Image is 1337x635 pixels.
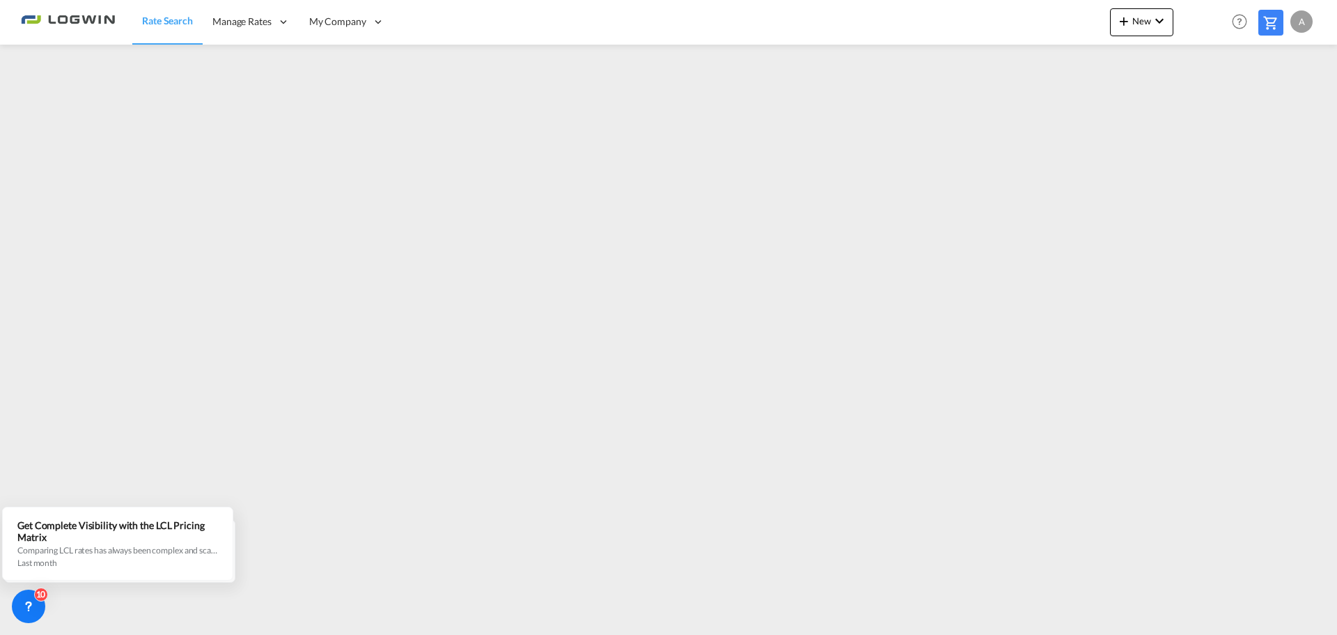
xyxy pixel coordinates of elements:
[1116,13,1132,29] md-icon: icon-plus 400-fg
[1116,15,1168,26] span: New
[1151,13,1168,29] md-icon: icon-chevron-down
[1290,10,1313,33] div: A
[21,6,115,38] img: 2761ae10d95411efa20a1f5e0282d2d7.png
[212,15,272,29] span: Manage Rates
[1228,10,1251,33] span: Help
[1228,10,1258,35] div: Help
[309,15,366,29] span: My Company
[1110,8,1173,36] button: icon-plus 400-fgNewicon-chevron-down
[142,15,193,26] span: Rate Search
